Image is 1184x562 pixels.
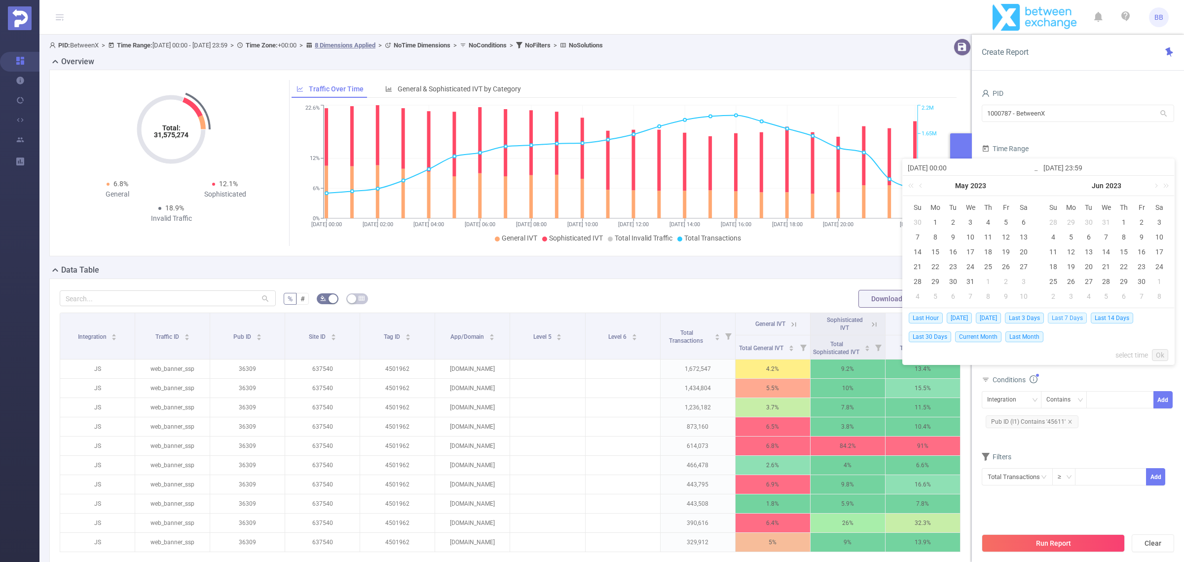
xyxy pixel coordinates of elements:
span: Create Report [982,47,1029,57]
div: 12 [1065,246,1077,258]
div: 8 [929,231,941,243]
span: Fr [997,203,1015,212]
td: June 23, 2023 [1133,259,1150,274]
div: 14 [912,246,924,258]
th: Sun [909,200,926,215]
button: Add [1146,468,1165,485]
div: 26 [1000,261,1012,273]
span: Total Invalid Traffic [615,234,672,242]
td: May 12, 2023 [997,230,1015,244]
div: 10 [1153,231,1165,243]
span: PID [982,89,1003,97]
span: Traffic Over Time [309,85,364,93]
tspan: [DATE] 00:00 [311,221,342,228]
span: > [375,41,385,49]
div: 1 [982,276,994,287]
a: 2023 [969,176,987,196]
td: June 29, 2023 [1115,274,1133,289]
div: 7 [964,290,976,302]
td: May 24, 2023 [962,259,980,274]
span: [DATE] [947,313,972,323]
tspan: Total: [162,124,181,132]
td: June 12, 2023 [1062,244,1080,259]
div: 20 [1083,261,1095,273]
td: June 18, 2023 [1044,259,1062,274]
td: May 18, 2023 [979,244,997,259]
div: 4 [912,290,924,302]
span: Su [1044,203,1062,212]
td: July 2, 2023 [1044,289,1062,304]
th: Wed [962,200,980,215]
div: 31 [964,276,976,287]
tspan: [DATE] 10:00 [567,221,597,228]
td: July 6, 2023 [1115,289,1133,304]
div: 24 [1153,261,1165,273]
span: > [507,41,516,49]
b: Time Range: [117,41,152,49]
a: Previous month (PageUp) [917,176,926,196]
th: Sun [1044,200,1062,215]
td: June 9, 2023 [997,289,1015,304]
input: End date [1043,162,1169,174]
td: June 26, 2023 [1062,274,1080,289]
div: 3 [964,216,976,228]
span: 12.1% [219,180,238,188]
td: May 10, 2023 [962,230,980,244]
td: May 29, 2023 [926,274,944,289]
tspan: 31,575,274 [154,131,188,139]
td: June 14, 2023 [1098,244,1115,259]
td: May 26, 2023 [997,259,1015,274]
div: 1 [1153,276,1165,287]
div: 29 [1065,216,1077,228]
td: June 17, 2023 [1150,244,1168,259]
td: June 10, 2023 [1015,289,1033,304]
div: ≥ [1058,469,1068,485]
div: 13 [1018,231,1030,243]
span: Last Month [1005,331,1043,342]
span: 6.8% [113,180,128,188]
button: Run Report [982,534,1125,552]
td: May 11, 2023 [979,230,997,244]
th: Fri [1133,200,1150,215]
i: icon: line-chart [296,85,303,92]
td: July 4, 2023 [1080,289,1098,304]
td: June 28, 2023 [1098,274,1115,289]
div: 27 [1018,261,1030,273]
td: May 16, 2023 [944,244,962,259]
tspan: 12% [310,156,320,162]
td: June 16, 2023 [1133,244,1150,259]
td: June 22, 2023 [1115,259,1133,274]
div: 29 [1118,276,1130,287]
span: % [288,295,293,303]
div: 16 [1136,246,1147,258]
span: Current Month [955,331,1001,342]
button: Add [1153,391,1173,408]
span: Last 3 Days [1005,313,1044,323]
tspan: [DATE] 02:00 [362,221,393,228]
div: 13 [1083,246,1095,258]
i: icon: down [1077,397,1083,404]
span: We [962,203,980,212]
span: BB [1154,7,1163,27]
td: May 23, 2023 [944,259,962,274]
td: May 1, 2023 [926,215,944,230]
td: June 11, 2023 [1044,244,1062,259]
div: 19 [1000,246,1012,258]
th: Sat [1150,200,1168,215]
div: 22 [929,261,941,273]
div: 2 [1136,216,1147,228]
div: 15 [1118,246,1130,258]
span: Tu [944,203,962,212]
div: 7 [1136,290,1147,302]
div: 28 [912,276,924,287]
span: Tu [1080,203,1098,212]
i: icon: bar-chart [385,85,392,92]
td: July 3, 2023 [1062,289,1080,304]
td: May 31, 2023 [962,274,980,289]
td: July 8, 2023 [1150,289,1168,304]
input: Search... [60,290,276,306]
div: 25 [1047,276,1059,287]
td: June 5, 2023 [926,289,944,304]
td: April 30, 2023 [909,215,926,230]
div: 2 [1000,276,1012,287]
